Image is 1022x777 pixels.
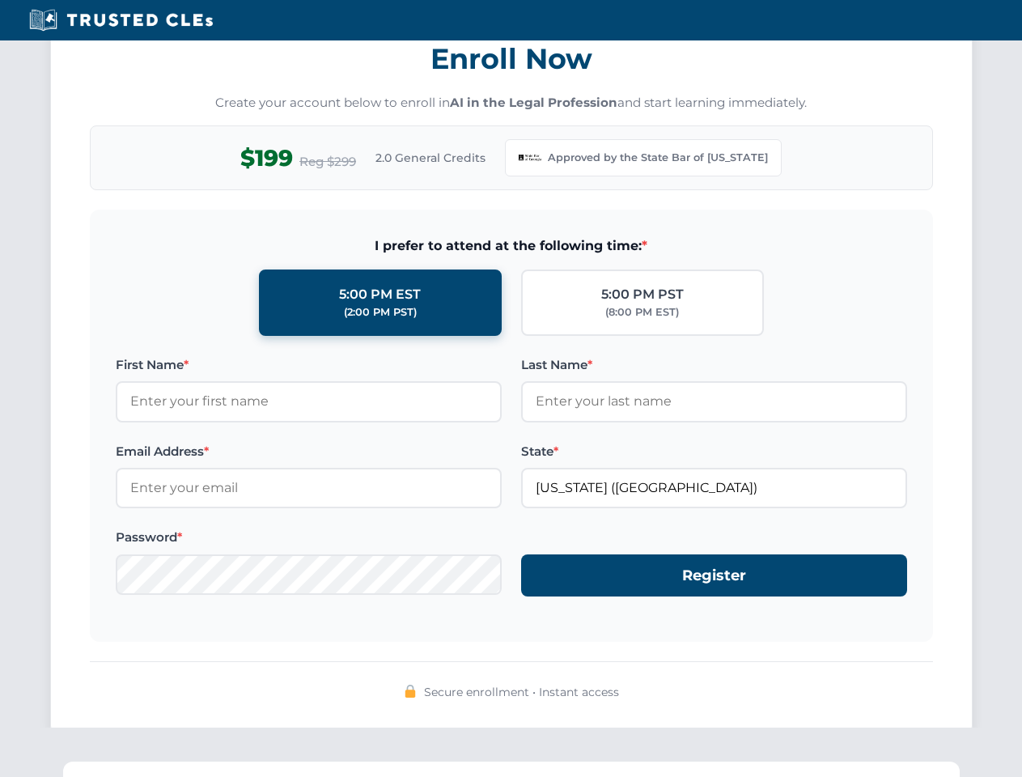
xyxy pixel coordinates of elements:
[450,95,617,110] strong: AI in the Legal Profession
[521,554,907,597] button: Register
[90,94,933,113] p: Create your account below to enroll in and start learning immediately.
[90,33,933,84] h3: Enroll Now
[521,442,907,461] label: State
[424,683,619,701] span: Secure enrollment • Instant access
[116,236,907,257] span: I prefer to attend at the following time:
[24,8,218,32] img: Trusted CLEs
[521,381,907,422] input: Enter your last name
[404,685,417,698] img: 🔒
[519,146,541,169] img: Georgia Bar
[339,284,421,305] div: 5:00 PM EST
[601,284,684,305] div: 5:00 PM PST
[116,381,502,422] input: Enter your first name
[116,528,502,547] label: Password
[116,355,502,375] label: First Name
[521,468,907,508] input: Georgia (GA)
[548,150,768,166] span: Approved by the State Bar of [US_STATE]
[344,304,417,321] div: (2:00 PM PST)
[116,468,502,508] input: Enter your email
[375,149,486,167] span: 2.0 General Credits
[116,442,502,461] label: Email Address
[605,304,679,321] div: (8:00 PM EST)
[299,152,356,172] span: Reg $299
[521,355,907,375] label: Last Name
[240,140,293,176] span: $199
